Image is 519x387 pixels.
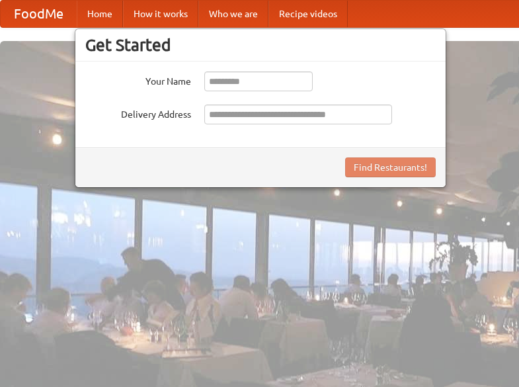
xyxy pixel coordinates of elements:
[198,1,268,27] a: Who we are
[77,1,123,27] a: Home
[85,71,191,88] label: Your Name
[123,1,198,27] a: How it works
[345,157,436,177] button: Find Restaurants!
[268,1,348,27] a: Recipe videos
[85,105,191,121] label: Delivery Address
[85,35,436,55] h3: Get Started
[1,1,77,27] a: FoodMe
